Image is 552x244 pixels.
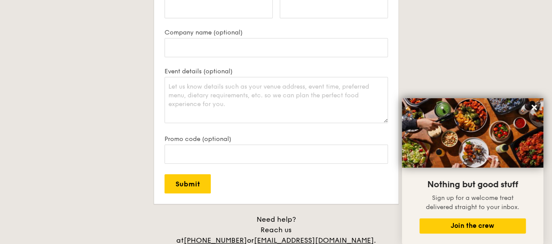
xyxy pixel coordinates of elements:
label: Event details (optional) [165,68,388,75]
label: Company name (optional) [165,29,388,36]
span: Nothing but good stuff [427,179,518,190]
input: Submit [165,174,211,193]
button: Join the crew [419,218,526,234]
button: Close [527,100,541,114]
textarea: Let us know details such as your venue address, event time, preferred menu, dietary requirements,... [165,77,388,123]
span: Sign up for a welcome treat delivered straight to your inbox. [426,194,519,211]
label: Promo code (optional) [165,135,388,143]
img: DSC07876-Edit02-Large.jpeg [402,98,543,168]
